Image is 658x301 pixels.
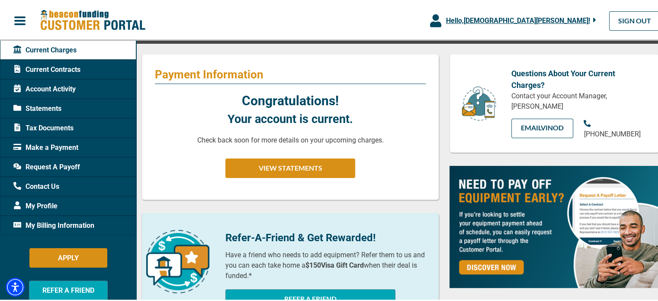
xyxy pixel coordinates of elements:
[13,63,80,74] span: Current Contracts
[225,229,426,244] p: Refer-A-Friend & Get Rewarded!
[584,117,646,138] a: [PHONE_NUMBER]
[6,276,25,295] div: Accessibility Menu
[13,141,78,152] span: Make a Payment
[459,84,498,120] img: customer-service.png
[511,117,574,137] a: EMAILVinod
[13,44,77,54] span: Current Charges
[242,90,339,109] p: Congratulations!
[13,83,76,93] span: Account Activity
[40,8,145,30] img: Beacon Funding Customer Portal Logo
[13,200,58,210] span: My Profile
[446,15,590,23] span: Hello, [DEMOGRAPHIC_DATA][PERSON_NAME] !
[13,102,61,113] span: Statements
[29,279,108,299] button: REFER A FRIEND
[225,157,355,177] button: VIEW STATEMENTS
[225,249,426,280] p: Have a friend who needs to add equipment? Refer them to us and you can each take home a when thei...
[29,247,107,266] button: APPLY
[197,134,384,144] p: Check back soon for more details on your upcoming charges.
[511,90,646,110] p: Contact your Account Manager, [PERSON_NAME]
[13,219,94,230] span: My Billing Information
[155,66,426,80] p: Payment Information
[511,66,646,90] p: Questions About Your Current Charges?
[13,122,74,132] span: Tax Documents
[13,161,80,171] span: Request A Payoff
[305,260,364,268] b: $150 Visa Gift Card
[146,229,209,292] img: refer-a-friend-icon.png
[13,180,59,191] span: Contact Us
[228,109,353,127] p: Your account is current.
[584,129,640,137] span: [PHONE_NUMBER]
